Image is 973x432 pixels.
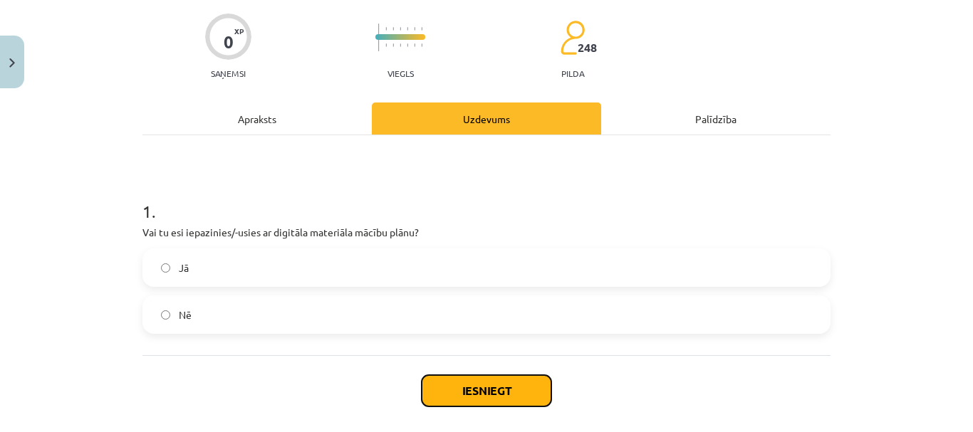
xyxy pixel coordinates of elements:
[179,307,192,322] span: Nē
[414,43,415,47] img: icon-short-line-57e1e144782c952c97e751825c79c345078a6d821885a25fce030b3d8c18986b.svg
[422,375,551,406] button: Iesniegt
[142,177,831,221] h1: 1 .
[378,23,380,51] img: icon-long-line-d9ea69661e0d244f92f715978eff75569469978d946b2353a9bb055b3ed8787d.svg
[400,27,401,31] img: icon-short-line-57e1e144782c952c97e751825c79c345078a6d821885a25fce030b3d8c18986b.svg
[414,27,415,31] img: icon-short-line-57e1e144782c952c97e751825c79c345078a6d821885a25fce030b3d8c18986b.svg
[179,260,189,275] span: Jā
[372,102,601,135] div: Uzdevums
[9,58,15,68] img: icon-close-lesson-0947bae3869378f0d4975bcd49f059093ad1ed9edebbc8119c70593378902aed.svg
[421,43,422,47] img: icon-short-line-57e1e144782c952c97e751825c79c345078a6d821885a25fce030b3d8c18986b.svg
[205,68,251,78] p: Saņemsi
[224,32,234,52] div: 0
[387,68,414,78] p: Viegls
[392,43,394,47] img: icon-short-line-57e1e144782c952c97e751825c79c345078a6d821885a25fce030b3d8c18986b.svg
[142,225,831,240] p: Vai tu esi iepazinies/-usies ar digitāla materiāla mācību plānu?
[234,27,244,35] span: XP
[561,68,584,78] p: pilda
[421,27,422,31] img: icon-short-line-57e1e144782c952c97e751825c79c345078a6d821885a25fce030b3d8c18986b.svg
[161,263,170,273] input: Jā
[560,20,585,56] img: students-c634bb4e5e11cddfef0936a35e636f08e4e9abd3cc4e673bd6f9a4125e45ecb1.svg
[385,43,387,47] img: icon-short-line-57e1e144782c952c97e751825c79c345078a6d821885a25fce030b3d8c18986b.svg
[601,102,831,135] div: Palīdzība
[578,41,597,54] span: 248
[142,102,372,135] div: Apraksts
[385,27,387,31] img: icon-short-line-57e1e144782c952c97e751825c79c345078a6d821885a25fce030b3d8c18986b.svg
[407,43,408,47] img: icon-short-line-57e1e144782c952c97e751825c79c345078a6d821885a25fce030b3d8c18986b.svg
[407,27,408,31] img: icon-short-line-57e1e144782c952c97e751825c79c345078a6d821885a25fce030b3d8c18986b.svg
[400,43,401,47] img: icon-short-line-57e1e144782c952c97e751825c79c345078a6d821885a25fce030b3d8c18986b.svg
[392,27,394,31] img: icon-short-line-57e1e144782c952c97e751825c79c345078a6d821885a25fce030b3d8c18986b.svg
[161,310,170,320] input: Nē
